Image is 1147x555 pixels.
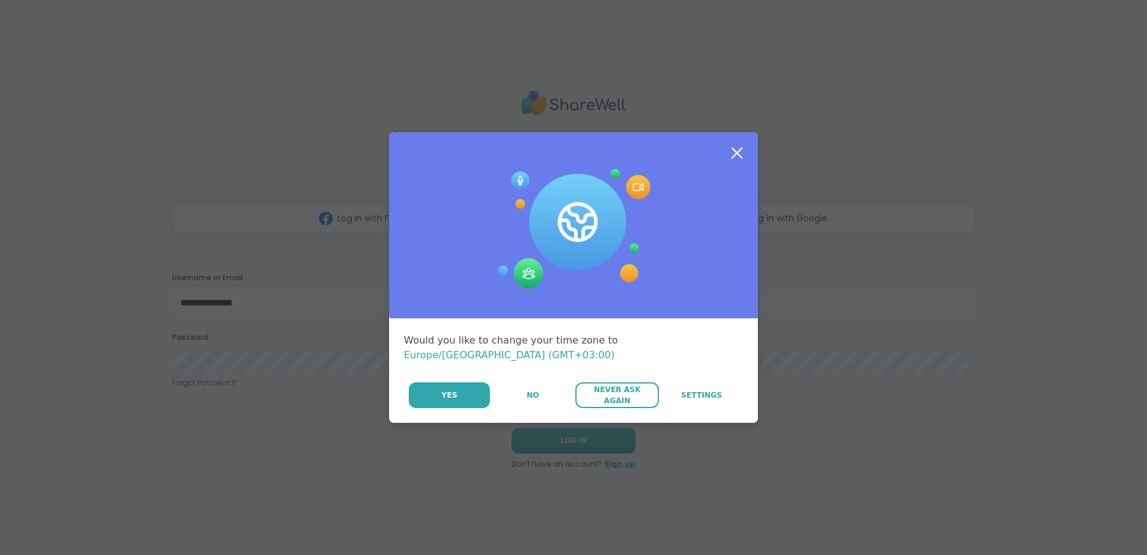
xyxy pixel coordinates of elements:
[575,382,658,408] button: Never Ask Again
[404,349,615,361] span: Europe/[GEOGRAPHIC_DATA] (GMT+03:00)
[409,382,490,408] button: Yes
[660,382,743,408] a: Settings
[681,390,722,401] span: Settings
[491,382,574,408] button: No
[497,169,650,289] img: Session Experience
[527,390,539,401] span: No
[404,333,743,363] div: Would you like to change your time zone to
[581,384,652,406] span: Never Ask Again
[441,390,457,401] span: Yes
